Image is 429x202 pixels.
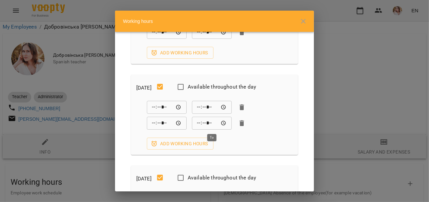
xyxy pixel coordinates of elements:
div: To [192,101,232,114]
span: Available throughout the day [188,83,256,91]
span: Available throughout the day [188,174,256,182]
div: From [147,116,187,130]
div: From [147,101,187,114]
button: Delete [237,118,247,128]
span: Add working hours [152,49,208,57]
div: From [147,26,187,39]
span: Add working hours [152,140,208,148]
div: To [192,26,232,39]
h6: [DATE] [136,83,152,93]
button: Delete [237,102,247,112]
button: Delete [237,28,247,37]
button: Add working hours [147,138,214,150]
button: Add working hours [147,47,214,59]
h6: [DATE] [136,174,152,183]
div: Working hours [115,11,314,32]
